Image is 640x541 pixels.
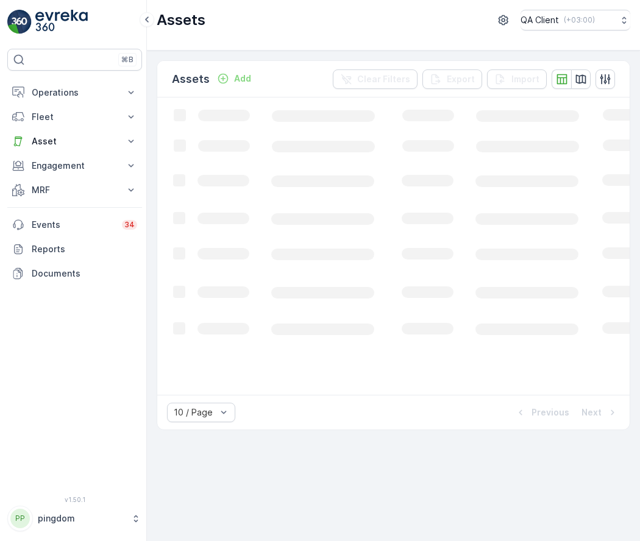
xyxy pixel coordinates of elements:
[7,154,142,178] button: Engagement
[172,71,210,88] p: Assets
[581,406,602,419] p: Next
[121,55,133,65] p: ⌘B
[32,111,118,123] p: Fleet
[124,220,135,230] p: 34
[580,405,620,420] button: Next
[35,10,88,34] img: logo_light-DOdMpM7g.png
[333,69,418,89] button: Clear Filters
[521,14,559,26] p: QA Client
[7,213,142,237] a: Events34
[422,69,482,89] button: Export
[7,10,32,34] img: logo
[212,71,256,86] button: Add
[7,129,142,154] button: Asset
[32,243,137,255] p: Reports
[38,512,125,525] p: pingdom
[32,87,118,99] p: Operations
[564,15,595,25] p: ( +03:00 )
[521,10,630,30] button: QA Client(+03:00)
[513,405,571,420] button: Previous
[7,178,142,202] button: MRF
[487,69,547,89] button: Import
[32,184,118,196] p: MRF
[32,267,137,280] p: Documents
[532,406,569,419] p: Previous
[32,219,115,231] p: Events
[7,261,142,286] a: Documents
[10,509,30,528] div: PP
[7,237,142,261] a: Reports
[32,135,118,147] p: Asset
[32,160,118,172] p: Engagement
[447,73,475,85] p: Export
[7,496,142,503] span: v 1.50.1
[7,105,142,129] button: Fleet
[234,72,251,85] p: Add
[157,10,205,30] p: Assets
[511,73,539,85] p: Import
[7,506,142,531] button: PPpingdom
[357,73,410,85] p: Clear Filters
[7,80,142,105] button: Operations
